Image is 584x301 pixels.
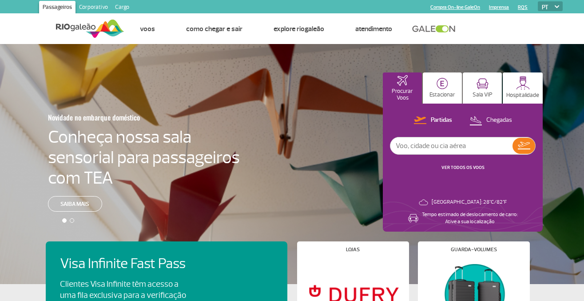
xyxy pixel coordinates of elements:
[503,72,543,104] button: Hospitalidade
[423,72,462,104] button: Estacionar
[397,75,408,86] img: airplaneHomeActive.svg
[477,78,489,89] img: vipRoom.svg
[111,1,133,15] a: Cargo
[274,24,324,33] a: Explore RIOgaleão
[473,92,493,98] p: Sala VIP
[439,164,487,171] button: VER TODOS OS VOOS
[48,127,240,188] h4: Conheça nossa sala sensorial para passageiros com TEA
[486,116,512,124] p: Chegadas
[441,165,485,170] a: VER TODOS OS VOOS
[355,24,392,33] a: Atendimento
[516,76,530,90] img: hospitality.svg
[186,24,242,33] a: Como chegar e sair
[431,116,452,124] p: Partidas
[39,1,75,15] a: Passageiros
[387,88,417,101] p: Procurar Voos
[451,247,497,252] h4: Guarda-volumes
[430,4,480,10] a: Compra On-line GaleOn
[467,115,515,126] button: Chegadas
[429,92,455,98] p: Estacionar
[411,115,455,126] button: Partidas
[432,199,507,206] p: [GEOGRAPHIC_DATA]: 28°C/82°F
[463,72,502,104] button: Sala VIP
[140,24,155,33] a: Voos
[506,92,539,99] p: Hospitalidade
[346,247,360,252] h4: Lojas
[437,78,448,89] img: carParkingHome.svg
[518,4,528,10] a: RQS
[48,196,102,212] a: Saiba mais
[60,256,201,272] h4: Visa Infinite Fast Pass
[422,211,518,225] p: Tempo estimado de deslocamento de carro: Ative a sua localização
[383,72,422,104] button: Procurar Voos
[390,137,512,154] input: Voo, cidade ou cia aérea
[48,108,196,127] h3: Novidade no embarque doméstico
[489,4,509,10] a: Imprensa
[75,1,111,15] a: Corporativo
